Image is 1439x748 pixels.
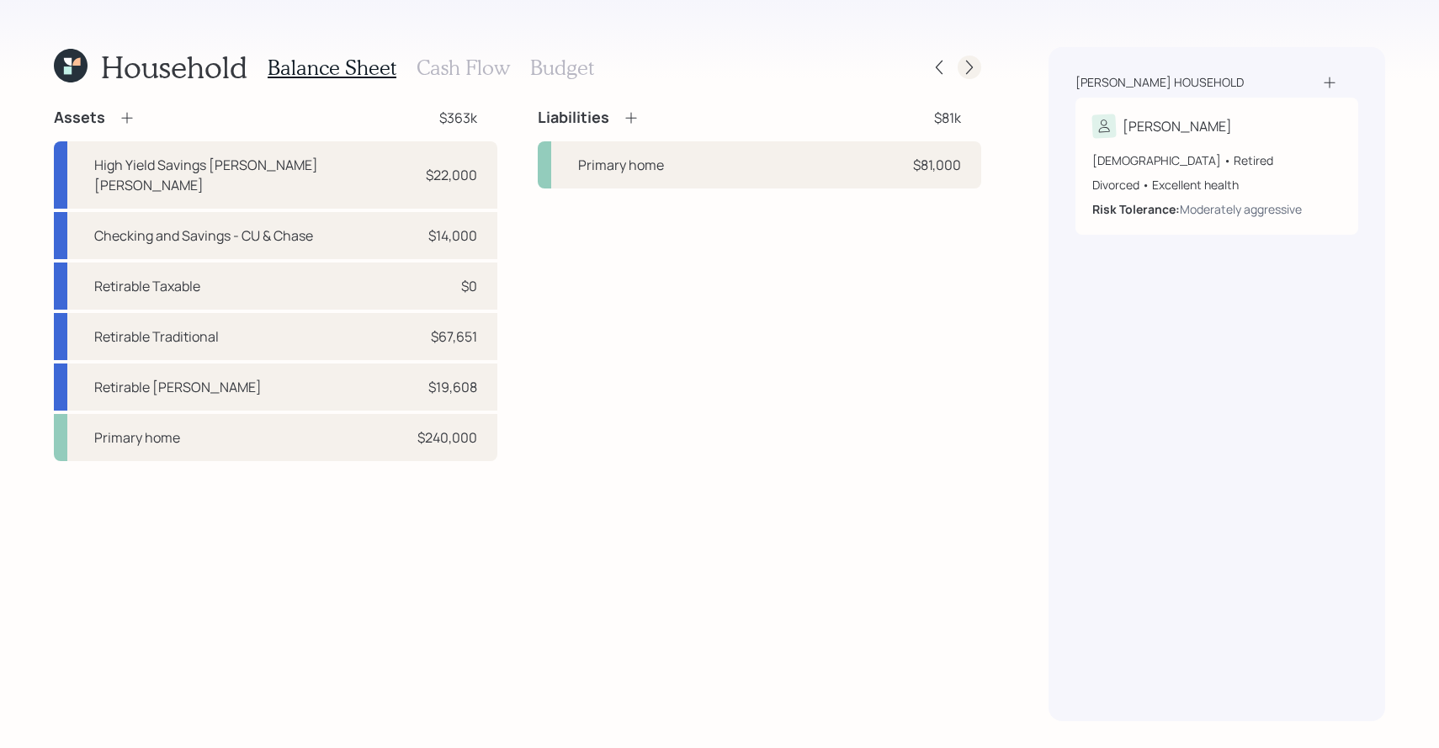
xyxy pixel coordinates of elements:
div: Checking and Savings - CU & Chase [94,225,313,246]
div: High Yield Savings [PERSON_NAME] [PERSON_NAME] [94,155,413,195]
div: Primary home [94,427,180,448]
h4: Assets [54,109,105,127]
div: $19,608 [428,377,477,397]
div: Retirable Traditional [94,326,219,347]
div: $81k [934,108,961,128]
div: $240,000 [417,427,477,448]
div: [PERSON_NAME] household [1075,74,1244,91]
h3: Balance Sheet [268,56,396,80]
h3: Cash Flow [417,56,510,80]
div: Divorced • Excellent health [1092,176,1341,194]
div: [DEMOGRAPHIC_DATA] • Retired [1092,151,1341,169]
div: $363k [439,108,477,128]
div: Moderately aggressive [1180,200,1302,218]
div: $14,000 [428,225,477,246]
div: $67,651 [431,326,477,347]
div: $0 [461,276,477,296]
h1: Household [101,49,247,85]
h4: Liabilities [538,109,609,127]
b: Risk Tolerance: [1092,201,1180,217]
div: [PERSON_NAME] [1123,116,1232,136]
h3: Budget [530,56,594,80]
div: $22,000 [426,165,477,185]
div: $81,000 [913,155,961,175]
div: Retirable Taxable [94,276,200,296]
div: Primary home [578,155,664,175]
div: Retirable [PERSON_NAME] [94,377,262,397]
